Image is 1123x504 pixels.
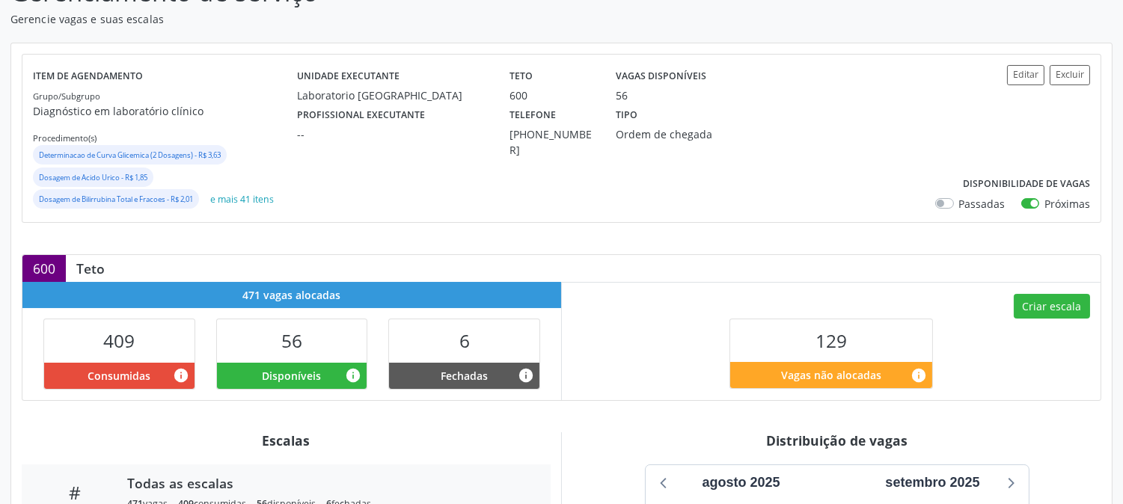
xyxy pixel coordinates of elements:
[39,173,147,182] small: Dosagem de Acido Urico - R$ 1,85
[510,126,595,158] div: [PHONE_NUMBER]
[297,103,425,126] label: Profissional executante
[32,482,117,503] div: #
[510,87,595,103] div: 600
[39,194,193,204] small: Dosagem de Bilirrubina Total e Fracoes - R$ 2,01
[262,368,321,384] span: Disponíveis
[66,260,115,277] div: Teto
[1050,65,1090,85] button: Excluir
[33,132,97,144] small: Procedimento(s)
[33,103,297,119] p: Diagnóstico em laboratório clínico
[22,282,561,308] div: 471 vagas alocadas
[127,475,530,491] div: Todas as escalas
[281,328,302,353] span: 56
[911,367,927,384] i: Quantidade de vagas restantes do teto de vagas
[22,255,66,282] div: 600
[173,367,189,384] i: Vagas alocadas que possuem marcações associadas
[39,150,221,160] small: Determinacao de Curva Glicemica (2 Dosagens) - R$ 3,63
[572,432,1101,449] div: Distribuição de vagas
[616,87,628,103] div: 56
[816,328,847,353] span: 129
[510,103,556,126] label: Telefone
[616,103,637,126] label: Tipo
[518,367,534,384] i: Vagas alocadas e sem marcações associadas que tiveram sua disponibilidade fechada
[963,173,1090,196] label: Disponibilidade de vagas
[297,65,400,88] label: Unidade executante
[510,65,533,88] label: Teto
[204,189,280,209] button: e mais 41 itens
[959,196,1006,212] label: Passadas
[616,65,706,88] label: Vagas disponíveis
[1007,65,1044,85] button: Editar
[1044,196,1090,212] label: Próximas
[33,90,100,102] small: Grupo/Subgrupo
[696,473,786,493] div: agosto 2025
[879,473,985,493] div: setembro 2025
[1014,294,1090,319] button: Criar escala
[297,87,489,103] div: Laboratorio [GEOGRAPHIC_DATA]
[10,11,782,27] p: Gerencie vagas e suas escalas
[33,65,143,88] label: Item de agendamento
[616,126,754,142] div: Ordem de chegada
[781,367,881,383] span: Vagas não alocadas
[88,368,150,384] span: Consumidas
[459,328,470,353] span: 6
[345,367,361,384] i: Vagas alocadas e sem marcações associadas
[441,368,488,384] span: Fechadas
[22,432,551,449] div: Escalas
[297,126,489,142] div: --
[103,328,135,353] span: 409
